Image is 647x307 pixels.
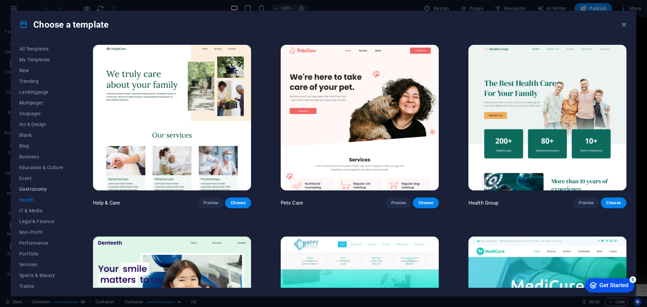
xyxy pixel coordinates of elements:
span: Preview [204,200,218,206]
button: Preview [574,197,599,208]
button: Multipager [19,97,63,108]
p: Pets Care [281,199,303,206]
button: Services [19,259,63,270]
button: New [19,65,63,76]
img: Pets Care [281,45,439,190]
button: Art & Design [19,119,63,130]
span: Event [19,176,63,181]
button: Choose [225,197,251,208]
span: Health [19,197,63,203]
h4: Choose a template [19,19,109,30]
span: Blank [19,132,63,138]
span: Blog [19,143,63,149]
span: Education & Culture [19,165,63,170]
button: Portfolio [19,248,63,259]
span: New [19,68,63,73]
button: Blank [19,130,63,141]
span: Choose [230,200,245,206]
span: IT & Media [19,208,63,213]
span: Trending [19,79,63,84]
span: My Templates [19,57,63,62]
button: Trending [19,76,63,87]
button: IT & Media [19,205,63,216]
button: Choose [413,197,438,208]
button: Preview [386,197,411,208]
span: Preview [391,200,406,206]
span: Onepager [19,111,63,116]
span: Portfolio [19,251,63,256]
button: Preview [198,197,224,208]
img: Health Group [468,45,626,190]
span: Business [19,154,63,159]
span: Choose [606,200,621,206]
button: Blog [19,141,63,151]
span: Services [19,262,63,267]
span: Trades [19,283,63,289]
button: Event [19,173,63,184]
span: Legal & Finance [19,219,63,224]
img: Help & Care [93,45,251,190]
button: Education & Culture [19,162,63,173]
span: Performance [19,240,63,246]
span: Gastronomy [19,186,63,192]
span: Multipager [19,100,63,105]
div: Get Started 5 items remaining, 0% complete [5,3,55,18]
p: Help & Care [93,199,120,206]
div: Get Started [20,7,49,13]
button: Sports & Beauty [19,270,63,281]
button: Health [19,194,63,205]
span: Landingpage [19,89,63,95]
span: Choose [418,200,433,206]
button: Landingpage [19,87,63,97]
p: Health Group [468,199,499,206]
button: Choose [601,197,626,208]
span: Non-Profit [19,229,63,235]
button: Non-Profit [19,227,63,238]
button: Business [19,151,63,162]
button: Gastronomy [19,184,63,194]
span: Art & Design [19,122,63,127]
button: Performance [19,238,63,248]
button: Legal & Finance [19,216,63,227]
button: Trades [19,281,63,291]
span: Preview [579,200,594,206]
span: All Templates [19,46,63,52]
button: My Templates [19,54,63,65]
div: 5 [50,1,57,8]
button: All Templates [19,43,63,54]
button: Onepager [19,108,63,119]
span: Sports & Beauty [19,273,63,278]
